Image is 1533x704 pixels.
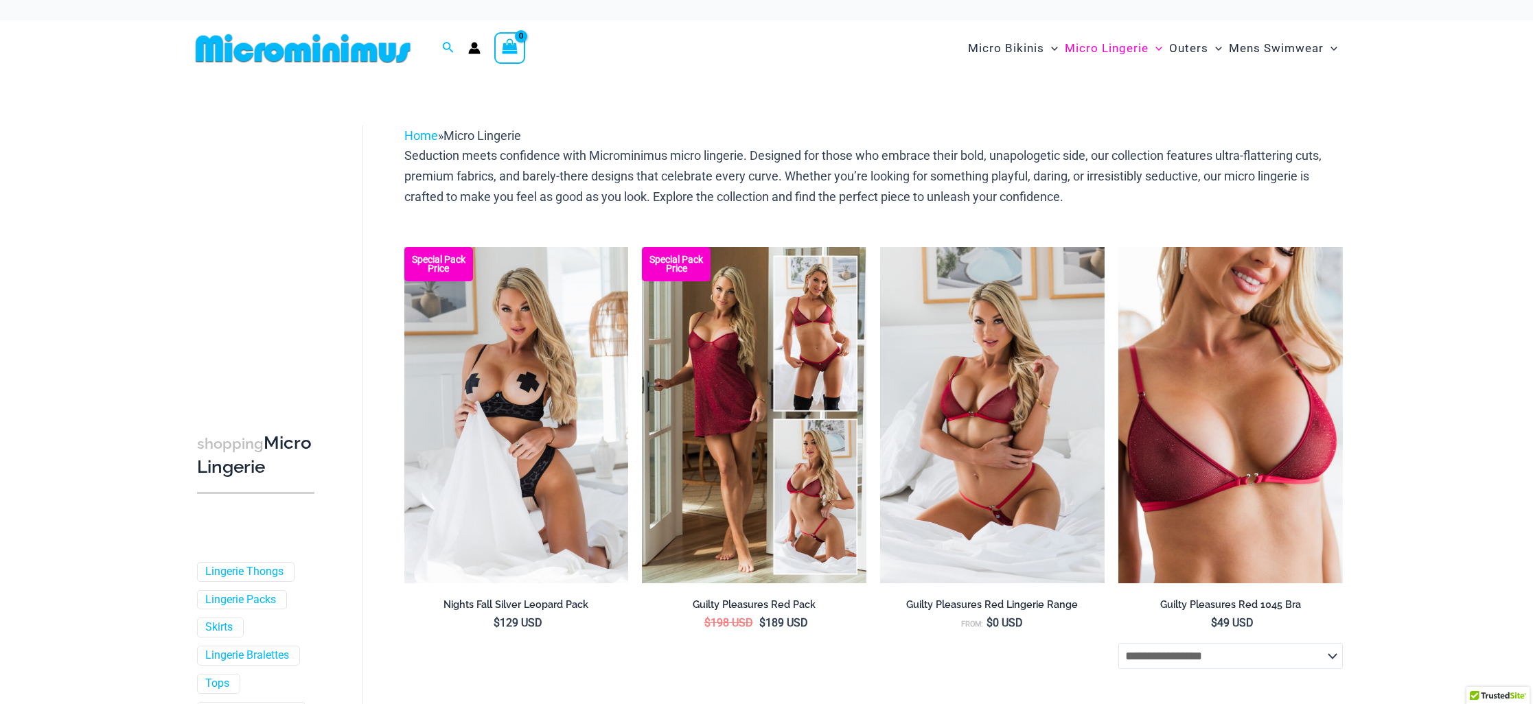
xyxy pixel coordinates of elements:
span: » [404,128,521,143]
span: $ [987,616,993,629]
span: Menu Toggle [1149,31,1162,66]
h2: Guilty Pleasures Red Pack [642,598,866,611]
a: Skirts [205,620,233,635]
bdi: 189 USD [759,616,808,629]
a: Mens SwimwearMenu ToggleMenu Toggle [1225,27,1341,69]
a: Guilty Pleasures Red 1045 Bra 689 Micro 05Guilty Pleasures Red 1045 Bra 689 Micro 06Guilty Pleasu... [880,247,1105,583]
nav: Site Navigation [963,25,1344,71]
span: $ [759,616,765,629]
span: Micro Lingerie [1065,31,1149,66]
a: Lingerie Packs [205,593,276,607]
a: Guilty Pleasures Red 1045 Bra [1118,598,1343,616]
iframe: TrustedSite Certified [197,115,321,389]
span: $ [704,616,711,629]
span: Micro Bikinis [968,31,1044,66]
bdi: 0 USD [987,616,1023,629]
b: Special Pack Price [642,255,711,273]
span: Outers [1169,31,1208,66]
span: $ [1211,616,1217,629]
img: Nights Fall Silver Leopard 1036 Bra 6046 Thong 09v2 [404,247,629,583]
span: From: [961,620,983,629]
a: Micro LingerieMenu ToggleMenu Toggle [1061,27,1166,69]
img: Guilty Pleasures Red 1045 Bra 689 Micro 05 [880,247,1105,583]
span: $ [494,616,500,629]
a: Guilty Pleasures Red Lingerie Range [880,598,1105,616]
a: View Shopping Cart, empty [494,32,526,64]
a: Guilty Pleasures Red Pack [642,598,866,616]
a: Tops [205,677,229,691]
span: shopping [197,435,264,452]
span: Menu Toggle [1044,31,1058,66]
a: Home [404,128,438,143]
a: Lingerie Bralettes [205,648,289,663]
img: MM SHOP LOGO FLAT [190,33,416,64]
span: Menu Toggle [1208,31,1222,66]
h2: Guilty Pleasures Red Lingerie Range [880,598,1105,611]
h3: Micro Lingerie [197,432,314,479]
span: Menu Toggle [1324,31,1337,66]
a: Lingerie Thongs [205,565,284,579]
a: Account icon link [468,42,481,54]
img: Guilty Pleasures Red Collection Pack F [642,247,866,583]
b: Special Pack Price [404,255,473,273]
bdi: 129 USD [494,616,542,629]
span: Mens Swimwear [1229,31,1324,66]
a: OutersMenu ToggleMenu Toggle [1166,27,1225,69]
a: Guilty Pleasures Red Collection Pack F Guilty Pleasures Red Collection Pack BGuilty Pleasures Red... [642,247,866,583]
bdi: 198 USD [704,616,753,629]
a: Nights Fall Silver Leopard Pack [404,598,629,616]
a: Nights Fall Silver Leopard 1036 Bra 6046 Thong 09v2 Nights Fall Silver Leopard 1036 Bra 6046 Thon... [404,247,629,583]
h2: Nights Fall Silver Leopard Pack [404,598,629,611]
p: Seduction meets confidence with Microminimus micro lingerie. Designed for those who embrace their... [404,145,1343,207]
a: Guilty Pleasures Red 1045 Bra 01Guilty Pleasures Red 1045 Bra 02Guilty Pleasures Red 1045 Bra 02 [1118,247,1343,583]
a: Micro BikinisMenu ToggleMenu Toggle [965,27,1061,69]
img: Guilty Pleasures Red 1045 Bra 01 [1118,247,1343,583]
bdi: 49 USD [1211,616,1254,629]
h2: Guilty Pleasures Red 1045 Bra [1118,598,1343,611]
a: Search icon link [442,40,454,57]
span: Micro Lingerie [443,128,521,143]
